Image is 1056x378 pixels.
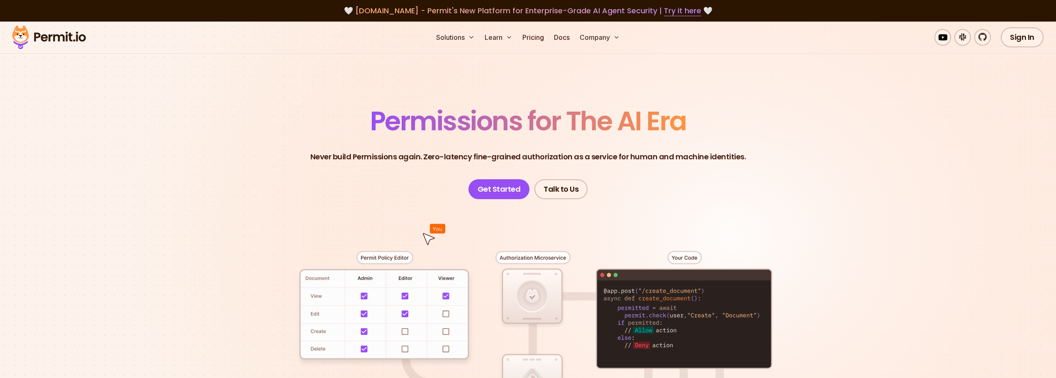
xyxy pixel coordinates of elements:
[551,29,573,46] a: Docs
[370,102,686,139] span: Permissions for The AI Era
[1001,27,1044,47] a: Sign In
[664,5,701,16] a: Try it here
[8,23,90,51] img: Permit logo
[519,29,547,46] a: Pricing
[20,5,1036,17] div: 🤍 🤍
[310,151,746,163] p: Never build Permissions again. Zero-latency fine-grained authorization as a service for human and...
[355,5,701,16] span: [DOMAIN_NAME] - Permit's New Platform for Enterprise-Grade AI Agent Security |
[468,179,530,199] a: Get Started
[534,179,588,199] a: Talk to Us
[576,29,623,46] button: Company
[433,29,478,46] button: Solutions
[481,29,516,46] button: Learn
